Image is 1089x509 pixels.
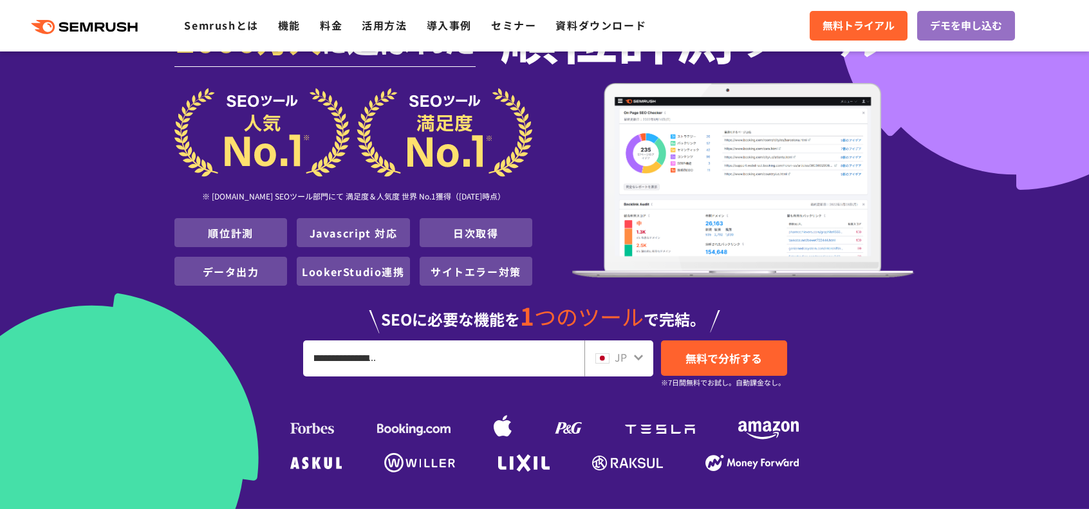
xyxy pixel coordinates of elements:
[661,376,785,389] small: ※7日間無料でお試し。自動課金なし。
[310,225,398,241] a: Javascript 対応
[644,308,705,330] span: で完結。
[555,17,646,33] a: 資料ダウンロード
[174,177,532,218] div: ※ [DOMAIN_NAME] SEOツール部門にて 満足度＆人気度 世界 No.1獲得（[DATE]時点）
[208,225,253,241] a: 順位計測
[823,17,895,34] span: 無料トライアル
[184,17,258,33] a: Semrushとは
[278,17,301,33] a: 機能
[534,301,644,332] span: つのツール
[734,8,889,59] span: ツール
[320,17,342,33] a: 料金
[302,264,404,279] a: LookerStudio連携
[810,11,907,41] a: 無料トライアル
[930,17,1002,34] span: デモを申し込む
[362,17,407,33] a: 活用方法
[917,11,1015,41] a: デモを申し込む
[304,341,584,376] input: URL、キーワードを入力してください
[615,349,627,365] span: JP
[174,291,915,333] div: SEOに必要な機能を
[491,17,536,33] a: セミナー
[520,298,534,333] span: 1
[203,264,259,279] a: データ出力
[661,340,787,376] a: 無料で分析する
[427,17,472,33] a: 導入事例
[500,8,734,59] span: 順位計測
[453,225,498,241] a: 日次取得
[431,264,521,279] a: サイトエラー対策
[685,350,762,366] span: 無料で分析する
